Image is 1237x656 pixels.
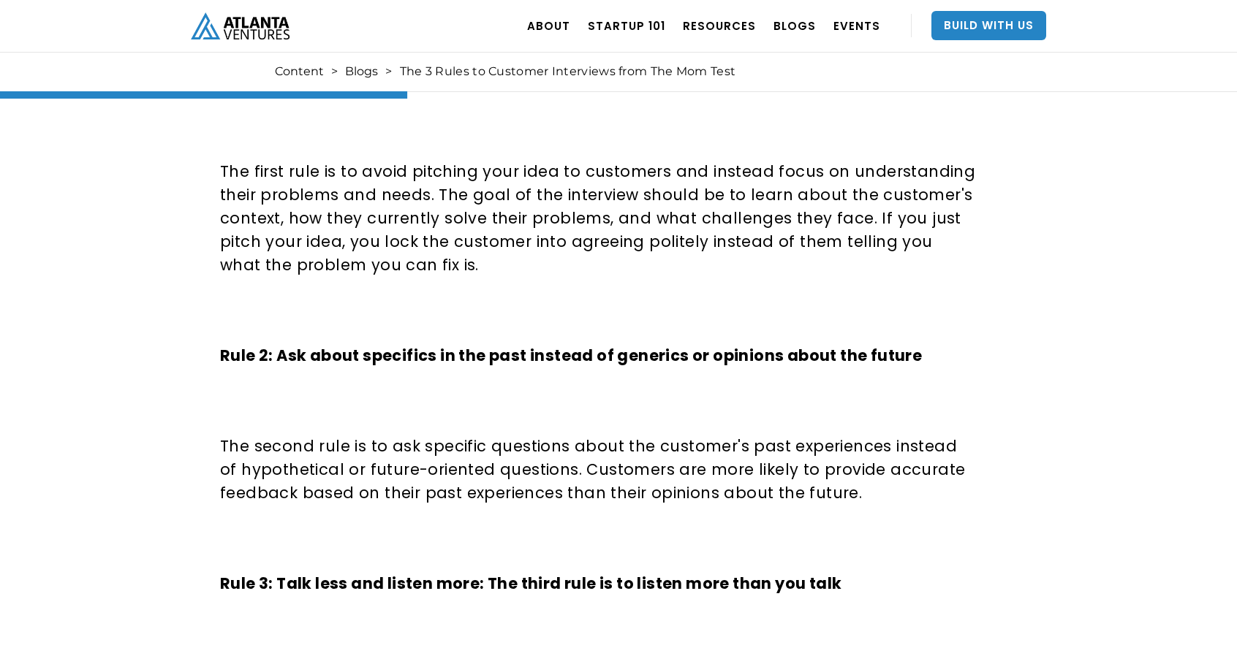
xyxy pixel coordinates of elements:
[400,64,736,79] div: The 3 Rules to Customer Interviews from The Mom Test
[220,435,976,505] p: The second rule is to ask specific questions about the customer's past experiences instead of hyp...
[931,11,1046,40] a: Build With Us
[220,160,976,277] p: The first rule is to avoid pitching your idea to customers and instead focus on understanding the...
[331,64,338,79] div: >
[773,5,816,46] a: BLOGS
[345,64,378,79] a: Blogs
[220,617,976,641] p: ‍
[275,64,324,79] a: Content
[833,5,880,46] a: EVENTS
[220,389,976,413] p: ‍
[220,299,976,322] p: ‍
[220,527,976,550] p: ‍
[683,5,756,46] a: RESOURCES
[527,5,570,46] a: ABOUT
[588,5,665,46] a: Startup 101
[385,64,392,79] div: >
[220,115,976,138] p: ‍
[220,573,841,594] strong: Rule 3: Talk less and listen more: The third rule is to listen more than you talk
[220,345,922,366] strong: Rule 2: Ask about specifics in the past instead of generics or opinions about the future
